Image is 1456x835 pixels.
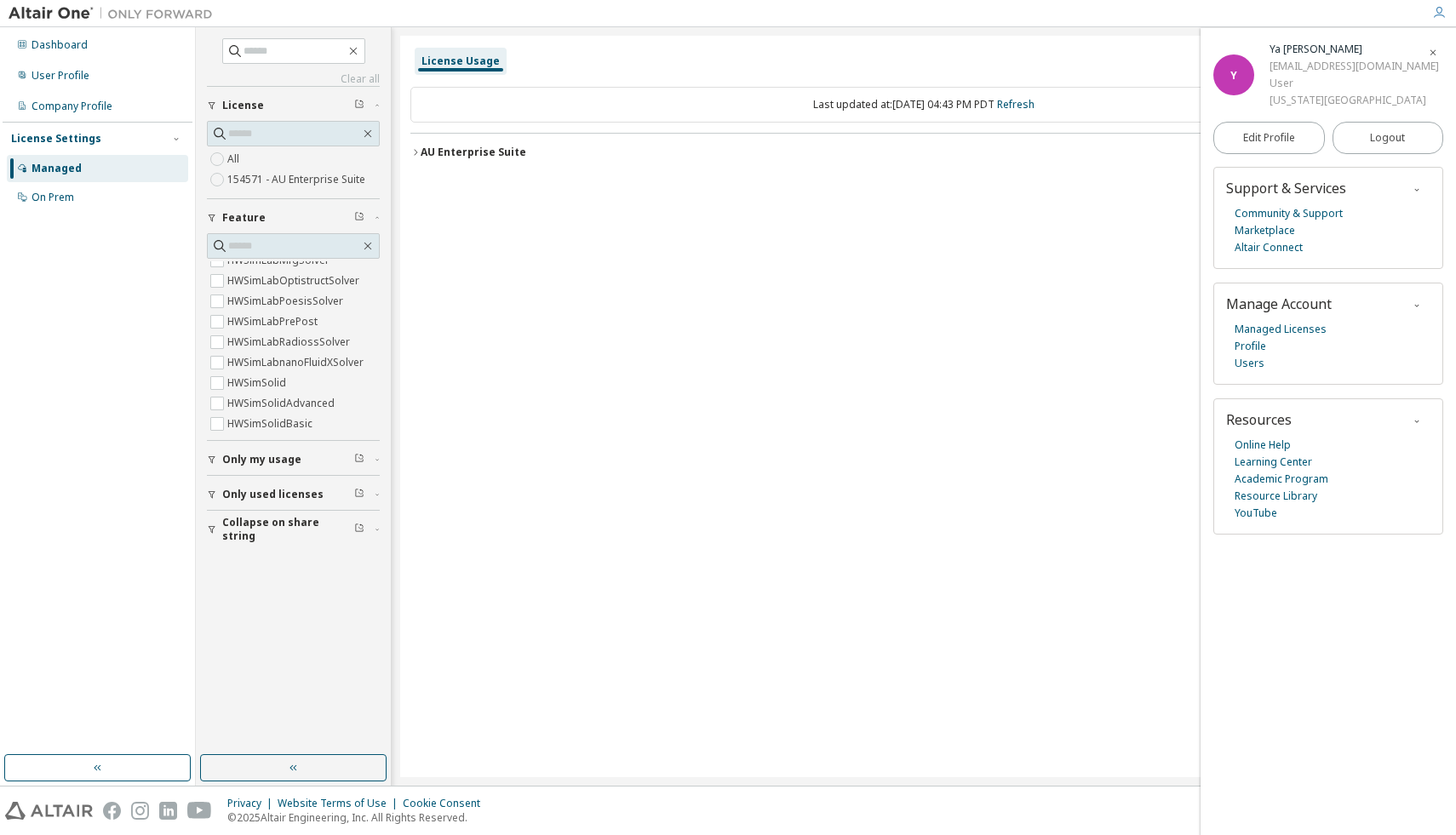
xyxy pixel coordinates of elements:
span: Clear filter [354,211,364,225]
a: Users [1235,355,1264,372]
img: instagram.svg [131,802,149,820]
a: Refresh [997,97,1035,112]
span: Support & Services [1226,179,1346,197]
span: Y [1230,68,1237,83]
a: Altair Connect [1235,239,1303,256]
a: YouTube [1235,505,1277,522]
img: facebook.svg [103,802,121,820]
span: Only my usage [222,453,301,466]
div: Ya Lun Cheng [1270,41,1439,58]
div: Company Profile [32,100,112,113]
img: Altair One [9,5,221,22]
span: Clear filter [354,99,364,112]
span: Clear filter [354,453,364,466]
img: linkedin.svg [159,802,177,820]
div: On Prem [32,191,74,204]
button: Logout [1333,122,1444,154]
div: License Settings [11,132,101,146]
div: User Profile [32,69,89,83]
span: Logout [1370,129,1405,146]
label: HWSimLabRadiossSolver [227,332,353,352]
button: Only my usage [207,441,380,478]
span: Clear filter [354,523,364,536]
label: HWSimLabPrePost [227,312,321,332]
span: Feature [222,211,266,225]
div: [US_STATE][GEOGRAPHIC_DATA] [1270,92,1439,109]
button: Feature [207,199,380,237]
label: HWSimLabOptistructSolver [227,271,363,291]
label: HWSimSolidBasic [227,414,316,434]
a: Edit Profile [1213,122,1325,154]
div: Dashboard [32,38,88,52]
span: Edit Profile [1243,131,1295,145]
a: Community & Support [1235,205,1343,222]
label: HWSimLabPoesisSolver [227,291,347,312]
span: Manage Account [1226,295,1332,313]
a: Academic Program [1235,471,1328,488]
span: Resources [1226,410,1292,429]
label: HWSimLabnanoFluidXSolver [227,352,367,373]
button: Collapse on share string [207,511,380,548]
a: Managed Licenses [1235,321,1327,338]
div: Last updated at: [DATE] 04:43 PM PDT [410,87,1437,123]
a: Profile [1235,338,1266,355]
div: Cookie Consent [403,797,490,810]
button: AU Enterprise SuiteLicense ID: 154571 [410,134,1437,171]
span: Clear filter [354,488,364,501]
span: License [222,99,264,112]
button: License [207,87,380,124]
label: HWSimSolid [227,373,289,393]
div: Privacy [227,797,278,810]
div: License Usage [421,54,500,68]
img: youtube.svg [187,802,212,820]
a: Online Help [1235,437,1291,454]
img: altair_logo.svg [5,802,93,820]
div: Managed [32,162,82,175]
div: User [1270,75,1439,92]
label: All [227,149,243,169]
a: Learning Center [1235,454,1312,471]
p: © 2025 Altair Engineering, Inc. All Rights Reserved. [227,810,490,825]
label: 154571 - AU Enterprise Suite [227,169,369,190]
span: Collapse on share string [222,516,354,543]
a: Marketplace [1235,222,1295,239]
a: Resource Library [1235,488,1317,505]
a: Clear all [207,72,380,86]
div: AU Enterprise Suite [421,146,526,159]
span: Only used licenses [222,488,324,501]
div: [EMAIL_ADDRESS][DOMAIN_NAME] [1270,58,1439,75]
button: Only used licenses [207,476,380,513]
label: HWSimSolidAdvanced [227,393,338,414]
div: Website Terms of Use [278,797,403,810]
